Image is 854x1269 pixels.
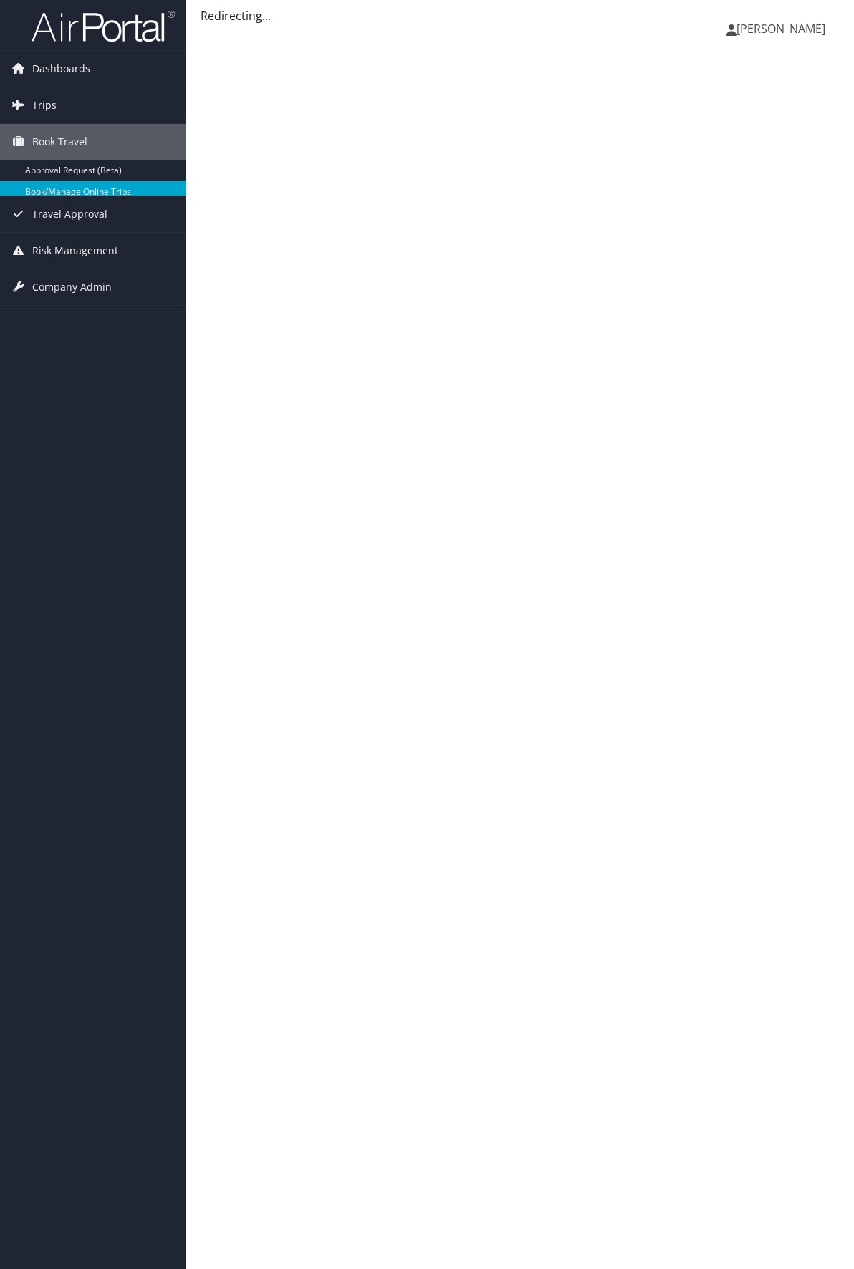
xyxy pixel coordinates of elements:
[32,124,87,160] span: Book Travel
[201,7,840,24] div: Redirecting...
[32,87,57,123] span: Trips
[32,51,90,87] span: Dashboards
[737,21,825,37] span: [PERSON_NAME]
[32,233,118,269] span: Risk Management
[32,196,107,232] span: Travel Approval
[726,7,840,50] a: [PERSON_NAME]
[32,9,175,43] img: airportal-logo.png
[32,269,112,305] span: Company Admin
